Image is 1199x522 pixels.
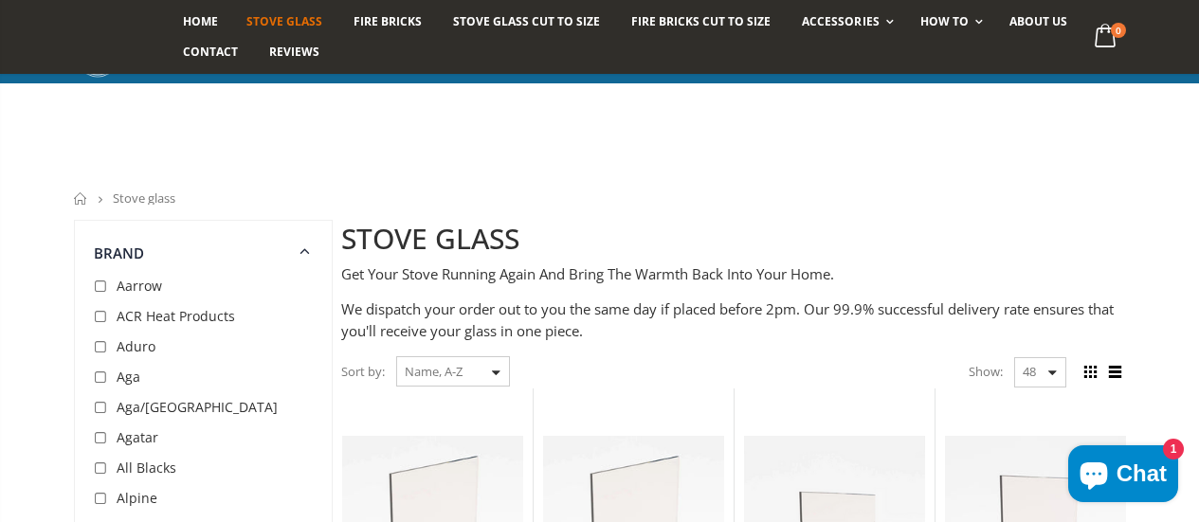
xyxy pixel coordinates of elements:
span: Accessories [802,13,879,29]
a: Reviews [255,37,334,67]
a: Fire Bricks Cut To Size [617,7,785,37]
span: How To [920,13,969,29]
span: Stove Glass Cut To Size [453,13,600,29]
p: Get Your Stove Running Again And Bring The Warmth Back Into Your Home. [341,263,1126,285]
span: Reviews [269,44,319,60]
a: Contact [169,37,252,67]
span: Stove glass [113,189,175,207]
span: Aga/[GEOGRAPHIC_DATA] [117,398,278,416]
span: Show: [969,356,1003,387]
span: Fire Bricks Cut To Size [631,13,771,29]
span: Aga [117,368,140,386]
inbox-online-store-chat: Shopify online store chat [1063,445,1184,507]
span: 0 [1111,23,1126,38]
a: 0 [1086,19,1125,56]
span: Agatar [117,428,158,446]
h2: STOVE GLASS [341,220,1126,259]
span: Stove Glass [246,13,322,29]
span: Alpine [117,489,157,507]
a: Home [169,7,232,37]
a: Stove Glass Cut To Size [439,7,614,37]
span: Sort by: [341,355,385,388]
span: Fire Bricks [354,13,422,29]
span: Brand [94,243,145,262]
p: We dispatch your order out to you the same day if placed before 2pm. Our 99.9% successful deliver... [341,298,1126,341]
span: All Blacks [117,459,176,477]
span: List view [1105,362,1126,383]
a: Fire Bricks [339,7,436,37]
a: Home [74,192,88,205]
span: Aduro [117,337,155,355]
a: Accessories [788,7,902,37]
span: Home [183,13,218,29]
span: ACR Heat Products [117,307,235,325]
span: Grid view [1081,362,1101,383]
span: Contact [183,44,238,60]
span: About us [1009,13,1067,29]
a: How To [906,7,992,37]
span: Aarrow [117,277,162,295]
a: About us [995,7,1081,37]
a: Stove Glass [232,7,336,37]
